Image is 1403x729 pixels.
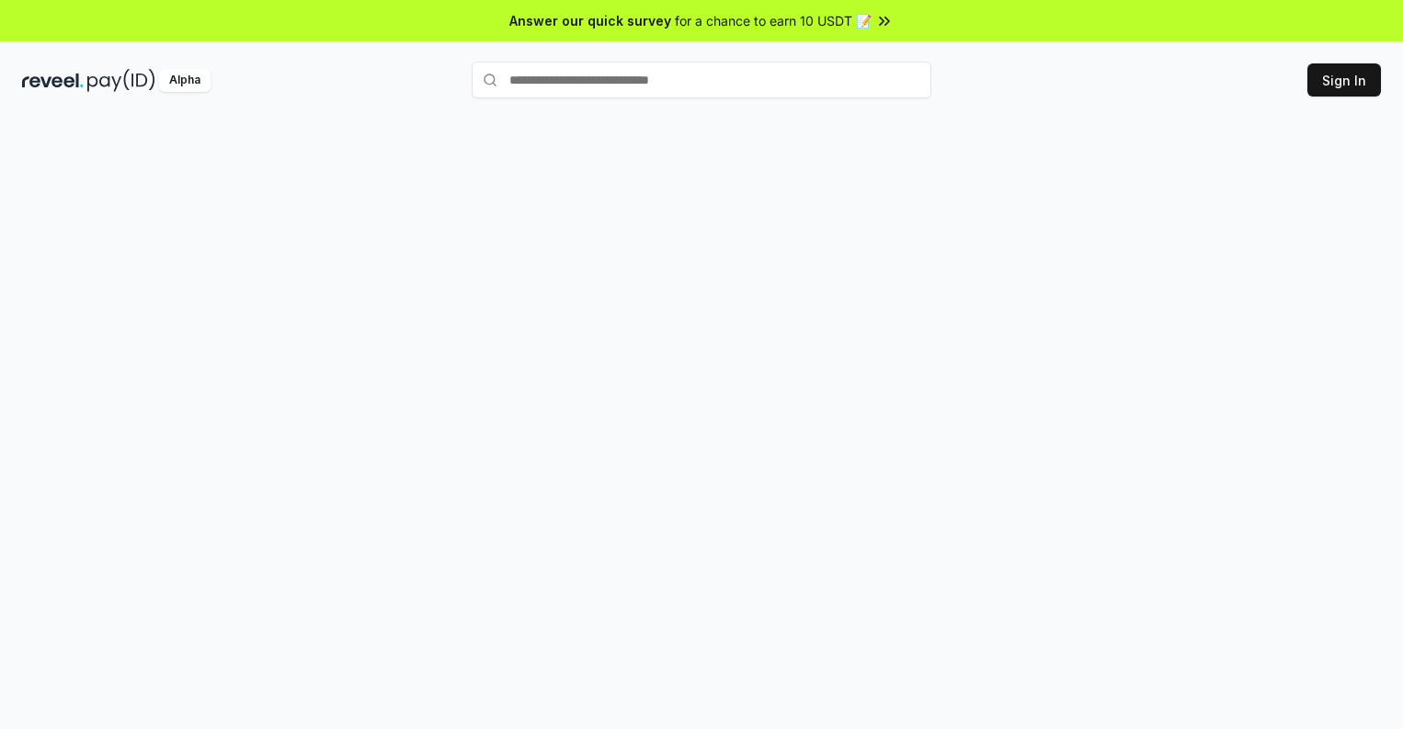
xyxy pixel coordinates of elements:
[22,69,84,92] img: reveel_dark
[1307,63,1381,97] button: Sign In
[87,69,155,92] img: pay_id
[159,69,211,92] div: Alpha
[509,11,671,30] span: Answer our quick survey
[675,11,872,30] span: for a chance to earn 10 USDT 📝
